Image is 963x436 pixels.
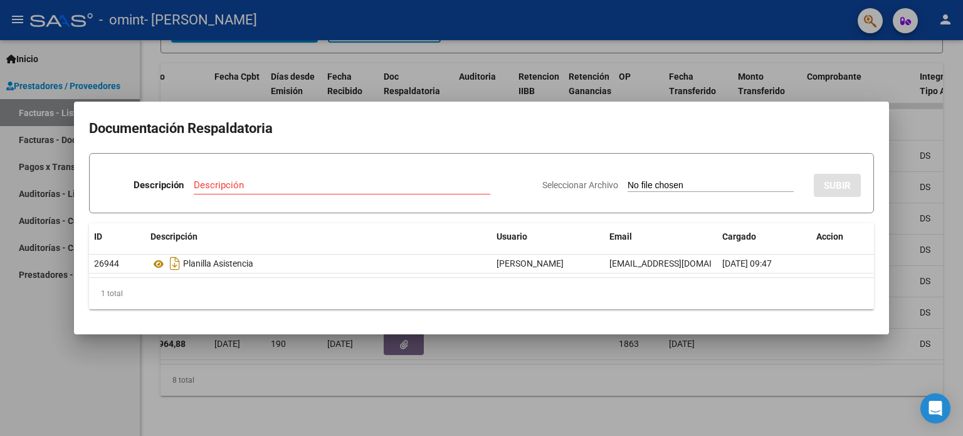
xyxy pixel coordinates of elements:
[89,223,145,250] datatable-header-cell: ID
[824,180,851,191] span: SUBIR
[604,223,717,250] datatable-header-cell: Email
[150,231,197,242] span: Descripción
[145,223,492,250] datatable-header-cell: Descripción
[94,231,102,242] span: ID
[920,393,950,423] div: Open Intercom Messenger
[811,223,874,250] datatable-header-cell: Accion
[609,258,749,269] span: [EMAIL_ADDRESS][DOMAIN_NAME]
[609,231,632,242] span: Email
[814,174,861,197] button: SUBIR
[816,231,843,242] span: Accion
[134,178,184,193] p: Descripción
[497,231,527,242] span: Usuario
[167,253,183,274] i: Descargar documento
[94,258,119,269] span: 26944
[89,278,874,309] div: 1 total
[150,253,487,274] div: Planilla Asistencia
[722,231,756,242] span: Cargado
[722,258,772,269] span: [DATE] 09:47
[717,223,811,250] datatable-header-cell: Cargado
[497,258,564,269] span: [PERSON_NAME]
[492,223,604,250] datatable-header-cell: Usuario
[89,117,874,141] h2: Documentación Respaldatoria
[542,180,618,190] span: Seleccionar Archivo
